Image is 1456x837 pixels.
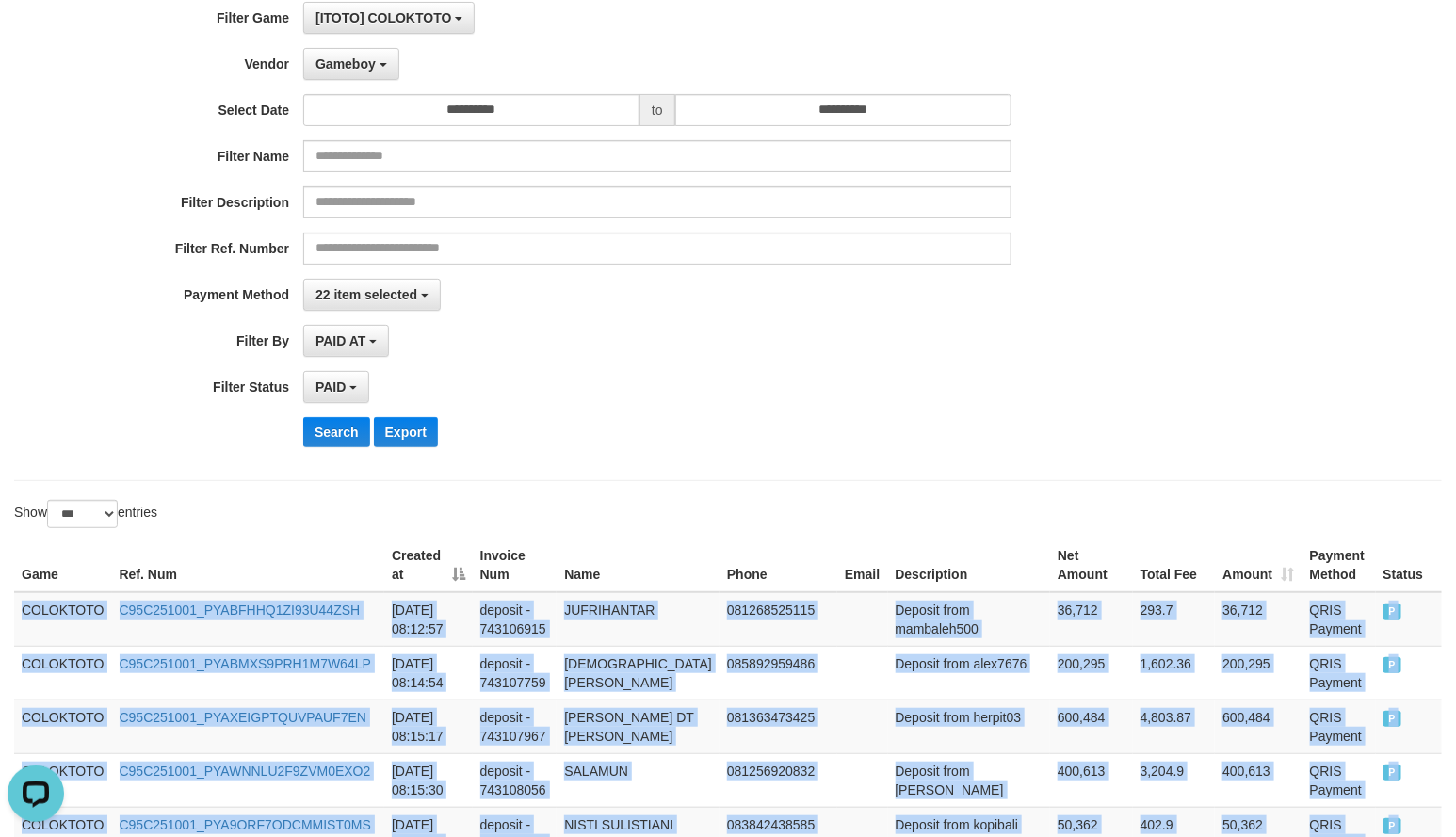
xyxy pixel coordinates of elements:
td: 081268525115 [720,592,837,647]
td: 081256920832 [720,753,837,807]
th: Invoice Num [473,539,558,592]
select: Showentries [47,500,118,528]
td: 36,712 [1050,592,1133,647]
a: C95C251001_PYAXEIGPTQUVPAUF7EN [120,710,367,725]
td: [DATE] 08:14:54 [384,646,473,700]
span: PAID [1383,765,1402,781]
td: deposit - 743106915 [473,592,558,647]
td: [DATE] 08:12:57 [384,592,473,647]
td: COLOKTOTO [14,700,112,753]
td: 400,613 [1215,753,1302,807]
td: 200,295 [1050,646,1133,700]
a: C95C251001_PYABMXS9PRH1M7W64LP [120,656,371,671]
th: Total Fee [1133,539,1216,592]
button: Gameboy [303,48,399,80]
td: COLOKTOTO [14,753,112,807]
td: 293.7 [1133,592,1216,647]
td: SALAMUN [557,753,720,807]
th: Game [14,539,112,592]
span: PAID [1383,657,1402,673]
a: C95C251001_PYAWNNLU2F9ZVM0EXO2 [120,764,371,779]
td: 200,295 [1215,646,1302,700]
td: 600,484 [1050,700,1133,753]
span: [ITOTO] COLOKTOTO [315,10,451,25]
td: QRIS Payment [1302,753,1376,807]
span: 22 item selected [315,287,417,302]
td: 085892959486 [720,646,837,700]
th: Email [837,539,887,592]
td: JUFRIHANTAR [557,592,720,647]
td: QRIS Payment [1302,700,1376,753]
td: [DATE] 08:15:17 [384,700,473,753]
th: Ref. Num [112,539,385,592]
td: QRIS Payment [1302,646,1376,700]
span: PAID AT [315,333,365,348]
th: Name [557,539,720,592]
th: Amount: activate to sort column ascending [1215,539,1302,592]
a: C95C251001_PYA9ORF7ODCMMIST0MS [120,817,371,832]
span: PAID [1383,711,1402,727]
button: PAID AT [303,325,389,357]
button: Search [303,417,370,447]
td: Deposit from alex7676 [888,646,1051,700]
th: Description [888,539,1051,592]
a: C95C251001_PYABFHHQ1ZI93U44ZSH [120,603,361,618]
td: [PERSON_NAME] DT [PERSON_NAME] [557,700,720,753]
th: Created at: activate to sort column descending [384,539,473,592]
th: Payment Method [1302,539,1376,592]
td: deposit - 743107967 [473,700,558,753]
td: 4,803.87 [1133,700,1216,753]
th: Phone [720,539,837,592]
td: 400,613 [1050,753,1133,807]
td: [DATE] 08:15:30 [384,753,473,807]
td: Deposit from herpit03 [888,700,1051,753]
td: 081363473425 [720,700,837,753]
span: to [639,94,675,126]
td: 600,484 [1215,700,1302,753]
td: deposit - 743107759 [473,646,558,700]
td: 36,712 [1215,592,1302,647]
td: QRIS Payment [1302,592,1376,647]
button: Open LiveChat chat widget [8,8,64,64]
span: PAID [1383,818,1402,834]
th: Status [1376,539,1442,592]
button: PAID [303,371,369,403]
td: Deposit from mambaleh500 [888,592,1051,647]
td: 1,602.36 [1133,646,1216,700]
td: [DEMOGRAPHIC_DATA][PERSON_NAME] [557,646,720,700]
span: PAID [1383,604,1402,620]
td: COLOKTOTO [14,592,112,647]
button: 22 item selected [303,279,441,311]
td: COLOKTOTO [14,646,112,700]
td: 3,204.9 [1133,753,1216,807]
button: Export [374,417,438,447]
td: deposit - 743108056 [473,753,558,807]
span: PAID [315,379,346,394]
button: [ITOTO] COLOKTOTO [303,2,475,34]
th: Net Amount [1050,539,1133,592]
span: Gameboy [315,56,376,72]
td: Deposit from [PERSON_NAME] [888,753,1051,807]
label: Show entries [14,500,157,528]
